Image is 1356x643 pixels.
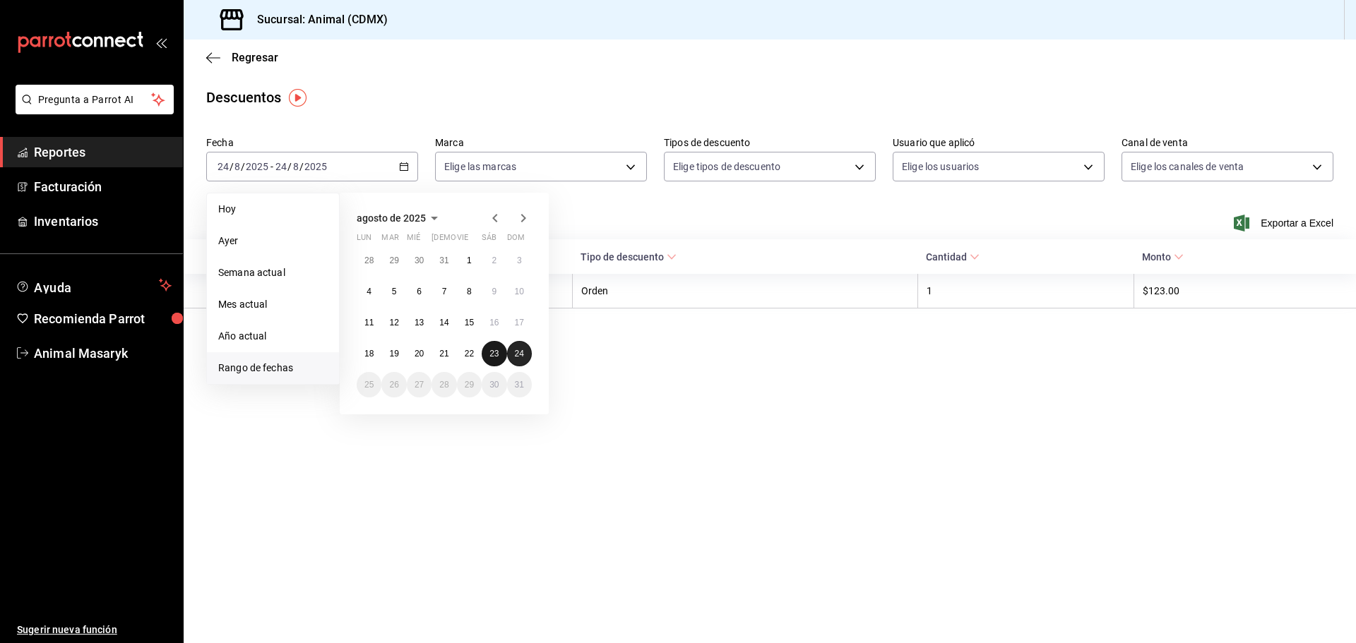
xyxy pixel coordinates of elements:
[492,287,496,296] abbr: 9 de agosto de 2025
[217,161,230,172] input: --
[275,161,287,172] input: --
[299,161,304,172] span: /
[357,210,443,227] button: agosto de 2025
[457,341,482,366] button: 22 de agosto de 2025
[435,138,647,148] label: Marca
[482,310,506,335] button: 16 de agosto de 2025
[206,138,418,148] label: Fecha
[432,310,456,335] button: 14 de agosto de 2025
[155,37,167,48] button: open_drawer_menu
[407,341,432,366] button: 20 de agosto de 2025
[457,372,482,397] button: 29 de agosto de 2025
[432,372,456,397] button: 28 de agosto de 2025
[34,344,172,363] span: Animal Masaryk
[34,143,172,162] span: Reportes
[230,161,234,172] span: /
[304,161,328,172] input: ----
[902,160,979,174] span: Elige los usuarios
[507,341,532,366] button: 24 de agosto de 2025
[482,341,506,366] button: 23 de agosto de 2025
[507,279,532,304] button: 10 de agosto de 2025
[439,349,448,359] abbr: 21 de agosto de 2025
[581,251,677,263] span: Tipo de descuento
[507,248,532,273] button: 3 de agosto de 2025
[38,92,152,107] span: Pregunta a Parrot AI
[1237,215,1333,232] span: Exportar a Excel
[16,85,174,114] button: Pregunta a Parrot AI
[465,380,474,390] abbr: 29 de agosto de 2025
[367,287,371,296] abbr: 4 de agosto de 2025
[289,89,307,107] img: Tooltip marker
[184,274,572,308] th: P Rico
[357,310,381,335] button: 11 de agosto de 2025
[489,318,499,327] abbr: 16 de agosto de 2025
[439,318,448,327] abbr: 14 de agosto de 2025
[407,248,432,273] button: 30 de julio de 2025
[389,256,398,265] abbr: 29 de julio de 2025
[515,349,524,359] abbr: 24 de agosto de 2025
[232,51,278,64] span: Regresar
[442,287,447,296] abbr: 7 de agosto de 2025
[515,318,524,327] abbr: 17 de agosto de 2025
[392,287,397,296] abbr: 5 de agosto de 2025
[10,102,174,117] a: Pregunta a Parrot AI
[364,380,374,390] abbr: 25 de agosto de 2025
[381,341,406,366] button: 19 de agosto de 2025
[218,202,328,217] span: Hoy
[407,279,432,304] button: 6 de agosto de 2025
[389,380,398,390] abbr: 26 de agosto de 2025
[357,372,381,397] button: 25 de agosto de 2025
[34,177,172,196] span: Facturación
[492,256,496,265] abbr: 2 de agosto de 2025
[34,309,172,328] span: Recomienda Parrot
[432,248,456,273] button: 31 de julio de 2025
[917,274,1134,308] th: 1
[381,279,406,304] button: 5 de agosto de 2025
[489,380,499,390] abbr: 30 de agosto de 2025
[364,318,374,327] abbr: 11 de agosto de 2025
[457,279,482,304] button: 8 de agosto de 2025
[357,233,371,248] abbr: lunes
[507,372,532,397] button: 31 de agosto de 2025
[439,256,448,265] abbr: 31 de julio de 2025
[507,233,525,248] abbr: domingo
[381,310,406,335] button: 12 de agosto de 2025
[1131,160,1244,174] span: Elige los canales de venta
[439,380,448,390] abbr: 28 de agosto de 2025
[444,160,516,174] span: Elige las marcas
[465,349,474,359] abbr: 22 de agosto de 2025
[407,372,432,397] button: 27 de agosto de 2025
[432,279,456,304] button: 7 de agosto de 2025
[245,161,269,172] input: ----
[432,341,456,366] button: 21 de agosto de 2025
[381,248,406,273] button: 29 de julio de 2025
[415,380,424,390] abbr: 27 de agosto de 2025
[218,265,328,280] span: Semana actual
[457,233,468,248] abbr: viernes
[1134,274,1356,308] th: $123.00
[218,361,328,375] span: Rango de fechas
[389,318,398,327] abbr: 12 de agosto de 2025
[467,287,472,296] abbr: 8 de agosto de 2025
[206,87,281,108] div: Descuentos
[34,277,153,294] span: Ayuda
[467,256,472,265] abbr: 1 de agosto de 2025
[270,161,273,172] span: -
[218,329,328,344] span: Año actual
[246,11,388,28] h3: Sucursal: Animal (CDMX)
[381,372,406,397] button: 26 de agosto de 2025
[517,256,522,265] abbr: 3 de agosto de 2025
[489,349,499,359] abbr: 23 de agosto de 2025
[206,51,278,64] button: Regresar
[415,256,424,265] abbr: 30 de julio de 2025
[457,248,482,273] button: 1 de agosto de 2025
[482,279,506,304] button: 9 de agosto de 2025
[926,251,980,263] span: Cantidad
[415,349,424,359] abbr: 20 de agosto de 2025
[292,161,299,172] input: --
[389,349,398,359] abbr: 19 de agosto de 2025
[357,248,381,273] button: 28 de julio de 2025
[515,287,524,296] abbr: 10 de agosto de 2025
[482,372,506,397] button: 30 de agosto de 2025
